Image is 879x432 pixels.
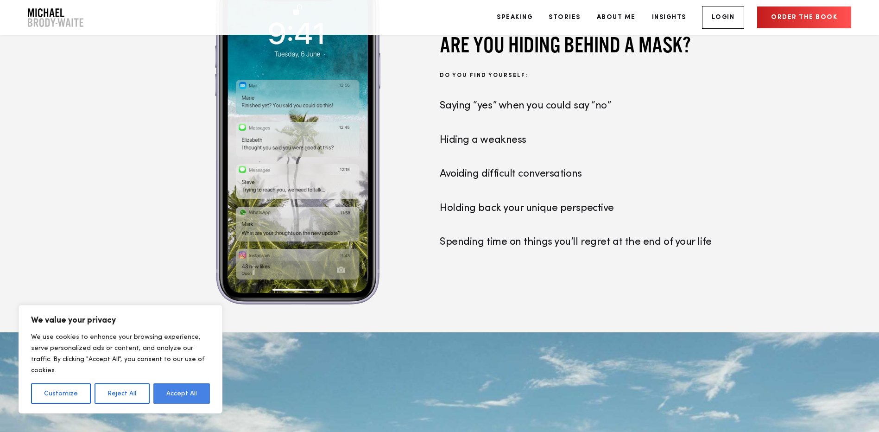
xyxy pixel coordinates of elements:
a: Company Logo Company Logo [28,8,83,27]
a: Login [702,6,745,29]
p: Avoiding difficult conversations [440,157,725,191]
p: Spending time on things you’ll regret at the end of your life [440,225,725,260]
p: DO YOU FIND YOURSELF: [440,71,725,80]
p: Saying “yes” when you could say “no” [425,87,739,125]
p: Hiding a weakness [440,123,725,158]
button: Accept All [153,383,210,404]
a: Order the book [757,6,851,28]
img: Company Logo [28,8,83,27]
h2: Are you hiding behind a mask? [440,32,725,57]
p: We use cookies to enhance your browsing experience, serve personalized ads or content, and analyz... [31,331,210,376]
p: We value your privacy [31,315,210,326]
button: Reject All [95,383,149,404]
p: Holding back your unique perspective [440,191,725,226]
button: Customize [31,383,91,404]
div: We value your privacy [19,305,222,413]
